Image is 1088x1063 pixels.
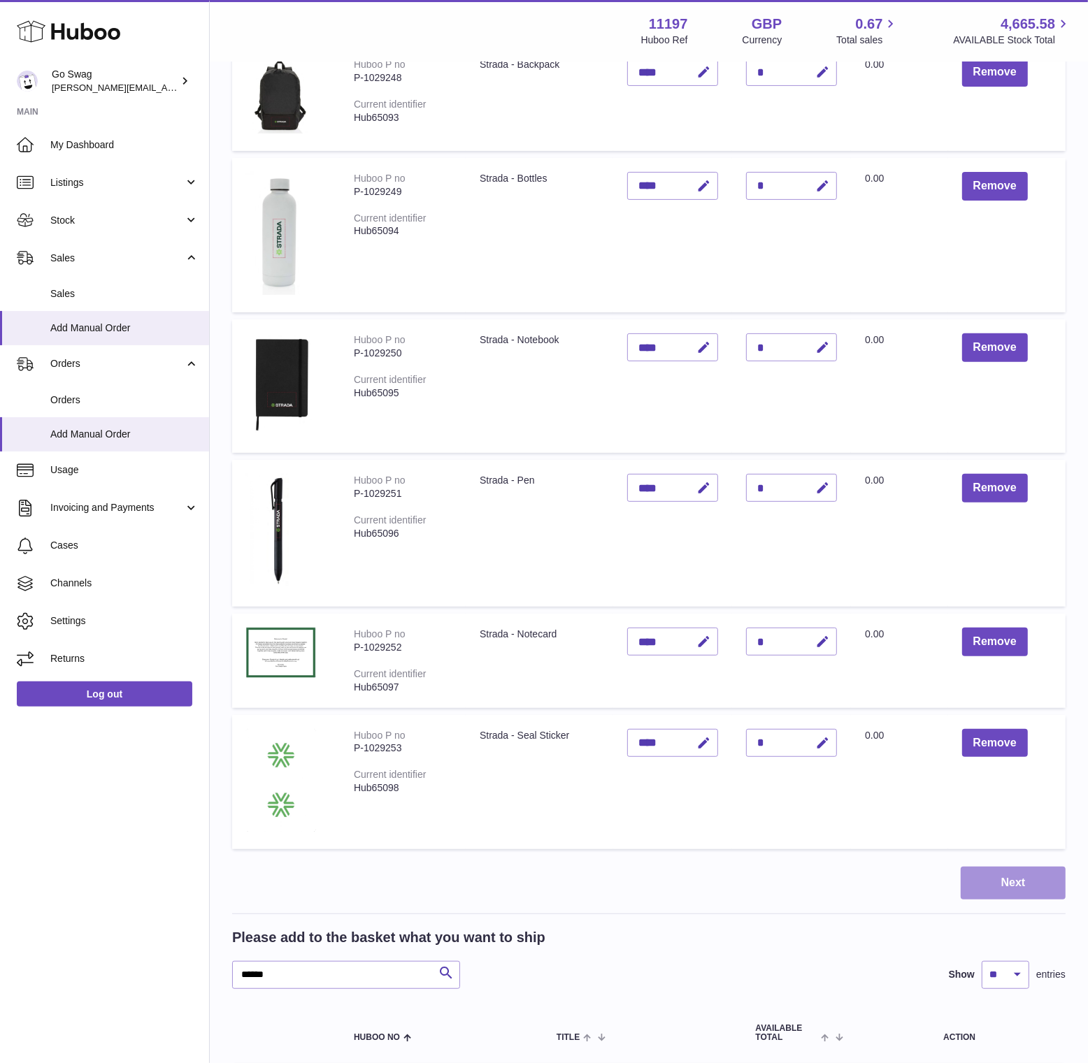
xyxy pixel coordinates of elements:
span: 4,665.58 [1001,15,1055,34]
span: Orders [50,393,199,407]
div: Huboo Ref [641,34,688,47]
td: Strada - Bottles [466,158,613,312]
div: P-1029250 [354,347,452,360]
td: Strada - Seal Sticker [466,715,613,849]
span: Total sales [836,34,899,47]
span: My Dashboard [50,138,199,152]
span: Title [557,1033,580,1042]
img: Strada - Seal Sticker [246,729,316,832]
div: Huboo P no [354,475,406,486]
div: P-1029248 [354,71,452,85]
img: leigh@goswag.com [17,71,38,92]
button: Remove [962,58,1028,87]
td: Strada - Notecard [466,614,613,707]
div: P-1029252 [354,641,452,654]
span: 0.00 [865,334,884,345]
span: Returns [50,652,199,665]
img: Strada - Notebook [246,333,316,435]
div: Huboo P no [354,334,406,345]
div: Hub65095 [354,386,452,400]
img: Strada - Notecard [246,628,316,678]
span: Huboo no [354,1033,400,1042]
div: Hub65093 [354,111,452,124]
span: 0.00 [865,59,884,70]
span: 0.00 [865,730,884,741]
span: entries [1036,968,1066,981]
span: Orders [50,357,184,370]
div: Current identifier [354,668,427,679]
strong: 11197 [649,15,688,34]
img: Strada - Backpack [246,58,316,133]
span: 0.67 [856,15,883,34]
div: Hub65096 [354,527,452,540]
div: Huboo P no [354,173,406,184]
button: Remove [962,172,1028,201]
strong: GBP [752,15,782,34]
button: Next [961,867,1066,899]
button: Remove [962,333,1028,362]
div: Hub65094 [354,224,452,238]
span: 0.00 [865,475,884,486]
div: Current identifier [354,212,427,224]
a: 4,665.58 AVAILABLE Stock Total [953,15,1071,47]
span: AVAILABLE Total [756,1024,818,1042]
td: Strada - Pen [466,460,613,607]
td: Strada - Backpack [466,44,613,151]
div: P-1029249 [354,185,452,198]
div: Huboo P no [354,628,406,639]
button: Remove [962,474,1028,502]
div: P-1029253 [354,742,452,755]
span: 0.00 [865,173,884,184]
span: Invoicing and Payments [50,501,184,514]
div: Current identifier [354,374,427,385]
div: P-1029251 [354,487,452,500]
span: Add Manual Order [50,321,199,335]
div: Hub65097 [354,681,452,694]
th: Action [854,1010,1066,1056]
div: Currency [743,34,782,47]
span: Sales [50,287,199,301]
div: Go Swag [52,68,178,94]
div: Current identifier [354,769,427,780]
span: Stock [50,214,184,227]
span: Settings [50,614,199,628]
a: Log out [17,681,192,707]
img: Strada - Pen [246,474,316,589]
div: Huboo P no [354,59,406,70]
span: Add Manual Order [50,428,199,441]
span: Channels [50,577,199,590]
img: Strada - Bottles [246,172,316,296]
span: 0.00 [865,628,884,639]
a: 0.67 Total sales [836,15,899,47]
button: Remove [962,628,1028,656]
div: Hub65098 [354,781,452,795]
h2: Please add to the basket what you want to ship [232,928,545,947]
span: Sales [50,252,184,265]
button: Remove [962,729,1028,758]
div: Current identifier [354,514,427,526]
div: Huboo P no [354,730,406,741]
label: Show [949,968,975,981]
span: Cases [50,539,199,552]
span: [PERSON_NAME][EMAIL_ADDRESS][DOMAIN_NAME] [52,82,280,93]
div: Current identifier [354,99,427,110]
td: Strada - Notebook [466,319,613,453]
span: Usage [50,463,199,477]
span: AVAILABLE Stock Total [953,34,1071,47]
span: Listings [50,176,184,189]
